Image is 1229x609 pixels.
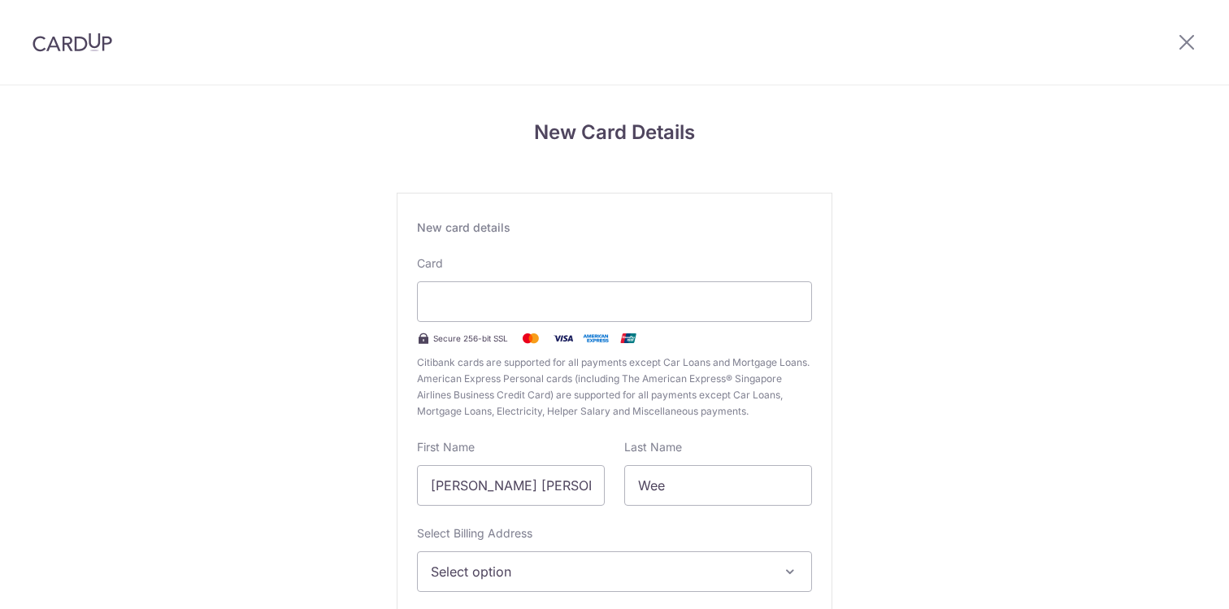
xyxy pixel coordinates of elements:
[33,33,112,52] img: CardUp
[580,328,612,348] img: .alt.amex
[431,292,798,311] iframe: Secure card payment input frame
[417,465,605,506] input: Cardholder First Name
[417,355,812,420] span: Citibank cards are supported for all payments except Car Loans and Mortgage Loans. American Expre...
[417,551,812,592] button: Select option
[431,562,769,581] span: Select option
[624,439,682,455] label: Last Name
[397,118,832,147] h4: New Card Details
[612,328,645,348] img: .alt.unionpay
[417,220,812,236] div: New card details
[624,465,812,506] input: Cardholder Last Name
[417,525,532,542] label: Select Billing Address
[433,332,508,345] span: Secure 256-bit SSL
[417,439,475,455] label: First Name
[515,328,547,348] img: Mastercard
[417,255,443,272] label: Card
[547,328,580,348] img: Visa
